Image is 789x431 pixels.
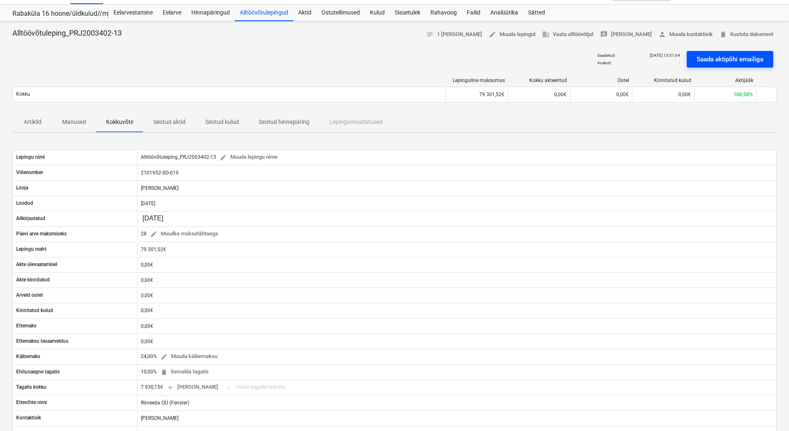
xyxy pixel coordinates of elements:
[16,353,40,360] p: Käibemaks
[137,166,776,179] div: 2101952-SO-019
[141,307,153,314] p: 0,00€
[16,307,53,314] p: Kinnitatud kulud
[12,10,99,18] div: Rabaküla 16 hoone/üldkulud//maatööd (2101952//2101953)
[600,30,652,39] span: [PERSON_NAME]
[574,77,629,83] div: Ootel
[22,118,42,126] p: Artiklid
[158,5,186,21] a: Eelarve
[16,154,45,161] p: Lepingu nimi
[16,384,46,391] p: Tagatis kokku
[650,53,680,58] p: [DATE] 13:51:04
[216,151,281,164] button: Muuda lepingu nime
[16,338,68,345] p: Ettemaksu tasaarveldus
[205,118,239,126] p: Seotud kulud
[137,243,776,256] div: 79 301,52€
[235,5,293,21] a: Alltöövõtulepingud
[141,213,180,225] input: Muuda
[462,5,485,21] a: Failid
[186,5,235,21] a: Hinnapäringud
[150,229,218,239] span: Muudke maksetähtaega
[157,366,212,378] button: Eemalda tagatis
[160,367,209,377] span: Eemalda tagatis
[293,5,316,21] a: Aktid
[137,335,776,348] div: 0,00€
[166,384,174,391] span: add
[109,5,158,21] a: Eelarvestamine
[687,51,773,68] button: Saada aktipõhi emailiga
[16,230,67,237] p: Päevi arve maksmiseks
[636,77,691,83] div: Kinnitatud kulud
[62,118,86,126] p: Manused
[16,184,28,191] p: Looja
[141,366,212,378] div: 10,00%
[16,292,43,299] p: Arveid ootel
[655,28,716,41] button: Muuda kontaktisik
[106,118,133,126] p: Kokkuvõte
[446,88,508,101] div: 79 301,52€
[16,322,36,329] p: Ettemaks
[523,5,550,21] a: Sätted
[141,228,221,240] div: 28
[147,228,221,240] button: Muudke maksetähtaega
[734,92,753,97] span: 100,00%
[137,412,776,425] div: [PERSON_NAME]
[150,230,157,238] span: edit
[678,92,691,97] span: 0,00€
[137,182,776,195] div: [PERSON_NAME]
[316,5,365,21] a: Ostutellimused
[16,399,47,406] p: Ettevõtte nimi
[512,77,567,83] div: Kokku akteeritud
[597,60,611,65] p: Avatud :
[597,53,615,58] p: Saadetud :
[539,28,597,41] button: Vaata alltöövõtjat
[16,261,57,268] p: Akte ülevaatamisel
[157,350,221,363] button: Muuda käibemaksu
[12,28,122,38] p: Alltöövõtuleping_PRJ2003402-13
[137,274,776,287] div: 0,00€
[719,31,727,38] span: delete
[542,31,550,38] span: business
[554,92,567,97] span: 0,00€
[137,289,776,302] div: 0,00€
[390,5,425,21] a: Sissetulek
[679,60,680,65] p: -
[485,28,539,41] button: Muuda lepingut
[426,31,434,38] span: notes
[16,276,50,283] p: Akte kinnitatud
[141,151,281,164] div: Alltöövõtuleping_PRJ2003402-13
[16,91,30,98] p: Kokku
[160,368,168,376] span: delete
[137,258,776,271] div: 0,00€
[748,391,789,431] iframe: Chat Widget
[600,31,608,38] span: rate_review
[489,30,536,39] span: Muuda lepingut
[597,28,655,41] button: [PERSON_NAME]
[137,197,776,210] div: [DATE]
[16,215,45,222] p: Allkirjastatud
[365,5,390,21] a: Kulud
[16,200,33,207] p: Loodud
[449,77,505,83] div: Lepinguline maksumus
[141,350,221,363] div: 24,00%
[426,30,482,39] span: 1 [PERSON_NAME]
[659,31,666,38] span: person
[698,77,753,83] div: Aktijääk
[259,118,309,126] p: Seotud hinnapäring
[163,381,222,394] button: [PERSON_NAME]
[166,383,218,392] span: [PERSON_NAME]
[160,352,217,361] span: Muuda käibemaksu
[485,5,523,21] a: Analüütika
[160,353,168,361] span: edit
[423,28,485,41] button: 1 [PERSON_NAME]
